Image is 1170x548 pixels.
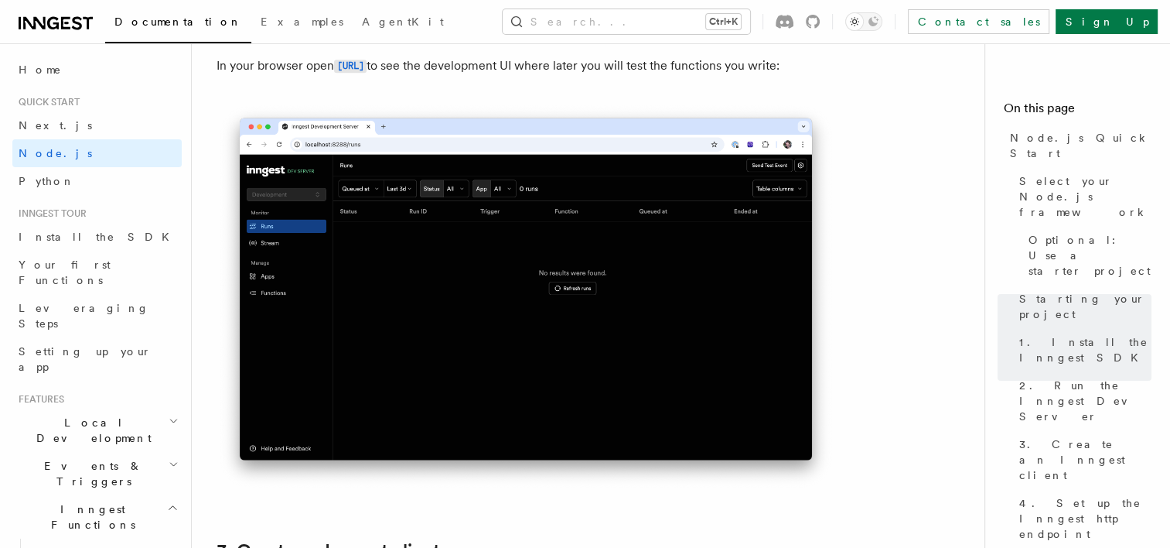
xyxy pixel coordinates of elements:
[217,102,835,491] img: Inngest Dev Server's 'Runs' tab with no data
[114,15,242,28] span: Documentation
[12,251,182,294] a: Your first Functions
[1013,285,1151,328] a: Starting your project
[334,60,367,73] code: [URL]
[908,9,1049,34] a: Contact sales
[19,147,92,159] span: Node.js
[503,9,750,34] button: Search...Ctrl+K
[1019,291,1151,322] span: Starting your project
[706,14,741,29] kbd: Ctrl+K
[19,345,152,373] span: Setting up your app
[1019,495,1151,542] span: 4. Set up the Inngest http endpoint
[12,139,182,167] a: Node.js
[1013,328,1151,372] a: 1. Install the Inngest SDK
[217,55,835,77] p: In your browser open to see the development UI where later you will test the functions you write:
[12,458,169,489] span: Events & Triggers
[353,5,453,42] a: AgentKit
[334,58,367,73] a: [URL]
[1019,437,1151,483] span: 3. Create an Inngest client
[261,15,343,28] span: Examples
[1013,489,1151,548] a: 4. Set up the Inngest http endpoint
[12,56,182,84] a: Home
[19,231,179,243] span: Install the SDK
[12,207,87,220] span: Inngest tour
[105,5,251,43] a: Documentation
[12,223,182,251] a: Install the SDK
[12,167,182,195] a: Python
[12,452,182,495] button: Events & Triggers
[845,12,882,31] button: Toggle dark mode
[19,119,92,132] span: Next.js
[12,495,182,539] button: Inngest Functions
[12,409,182,452] button: Local Development
[12,111,182,139] a: Next.js
[1010,130,1151,161] span: Node.js Quick Start
[12,393,64,406] span: Features
[12,502,167,533] span: Inngest Functions
[1004,124,1151,167] a: Node.js Quick Start
[1056,9,1158,34] a: Sign Up
[251,5,353,42] a: Examples
[12,96,80,108] span: Quick start
[1019,173,1151,220] span: Select your Node.js framework
[1028,232,1151,279] span: Optional: Use a starter project
[362,15,444,28] span: AgentKit
[1004,99,1151,124] h4: On this page
[12,415,169,446] span: Local Development
[19,175,75,187] span: Python
[19,62,62,77] span: Home
[12,337,182,381] a: Setting up your app
[1013,167,1151,226] a: Select your Node.js framework
[1019,334,1151,365] span: 1. Install the Inngest SDK
[12,294,182,337] a: Leveraging Steps
[1013,430,1151,489] a: 3. Create an Inngest client
[1013,372,1151,430] a: 2. Run the Inngest Dev Server
[19,259,111,286] span: Your first Functions
[1019,378,1151,424] span: 2. Run the Inngest Dev Server
[19,302,149,330] span: Leveraging Steps
[1022,226,1151,285] a: Optional: Use a starter project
